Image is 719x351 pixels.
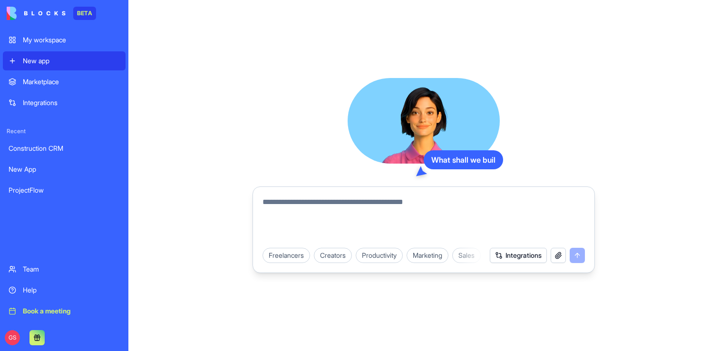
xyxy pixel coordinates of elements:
div: BETA [73,7,96,20]
div: Marketplace [23,77,120,87]
a: My workspace [3,30,126,49]
div: Creators [314,248,352,263]
div: Team [23,264,120,274]
a: ProjectFlow [3,181,126,200]
div: Freelancers [262,248,310,263]
a: Book a meeting [3,302,126,321]
div: Marketing [407,248,448,263]
a: Help [3,281,126,300]
a: Integrations [3,93,126,112]
div: New App [9,165,120,174]
a: New app [3,51,126,70]
div: My workspace [23,35,120,45]
div: ProjectFlow [9,185,120,195]
a: BETA [7,7,96,20]
div: Integrations [23,98,120,107]
a: Construction CRM [3,139,126,158]
div: New app [23,56,120,66]
span: Recent [3,127,126,135]
img: logo [7,7,66,20]
div: Construction CRM [9,144,120,153]
div: Sales [452,248,481,263]
a: Team [3,260,126,279]
div: Book a meeting [23,306,120,316]
div: Help [23,285,120,295]
span: GS [5,330,20,345]
div: What shall we buil [424,150,503,169]
a: Marketplace [3,72,126,91]
button: Integrations [490,248,547,263]
a: New App [3,160,126,179]
div: Productivity [356,248,403,263]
